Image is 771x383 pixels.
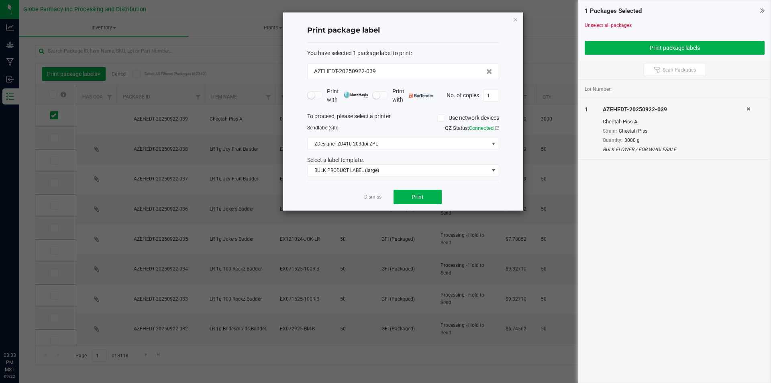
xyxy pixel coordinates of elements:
button: Print package labels [585,41,765,55]
label: Use network devices [438,114,499,122]
span: Send to: [307,125,340,131]
iframe: Resource center unread badge [24,317,33,327]
span: ZDesigner ZD410-203dpi ZPL [308,138,489,150]
h4: Print package label [307,25,499,36]
span: Connected [469,125,494,131]
span: You have selected 1 package label to print [307,50,411,56]
img: mark_magic_cybra.png [344,92,368,98]
div: Cheetah Piss A [603,118,747,126]
div: : [307,49,499,57]
span: Lot Number: [585,86,612,93]
span: Print with [327,87,368,104]
span: Quantity: [603,137,622,143]
span: No. of copies [447,92,479,98]
a: Unselect all packages [585,23,632,28]
div: BULK FLOWER / FOR WHOLESALE [603,146,747,153]
span: AZEHEDT-20250922-039 [314,67,376,76]
span: BULK PRODUCT LABEL (large) [308,165,489,176]
div: To proceed, please select a printer. [301,112,505,124]
span: QZ Status: [445,125,499,131]
span: Print with [392,87,434,104]
div: AZEHEDT-20250922-039 [603,105,747,114]
span: 1 [585,106,588,113]
button: Print [394,190,442,204]
div: Select a label template. [301,156,505,164]
span: label(s) [318,125,334,131]
iframe: Resource center [8,319,32,343]
span: Cheetah Piss [619,128,647,134]
span: 3000 g [624,137,640,143]
span: Print [412,194,424,200]
a: Dismiss [364,194,381,201]
span: Scan Packages [663,67,696,73]
span: Strain: [603,128,617,134]
img: bartender.png [409,94,434,98]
